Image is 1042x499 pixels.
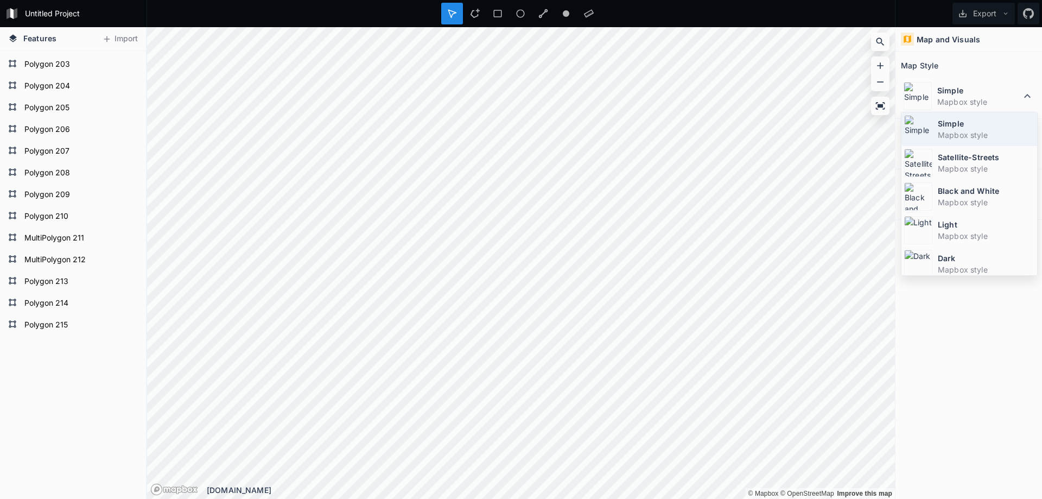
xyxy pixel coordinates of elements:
[938,151,1034,163] dt: Satellite-Streets
[938,129,1034,141] dd: Mapbox style
[901,57,938,74] h2: Map Style
[150,483,198,496] a: Mapbox logo
[904,182,932,211] img: Black and White
[938,163,1034,174] dd: Mapbox style
[938,118,1034,129] dt: Simple
[780,490,834,497] a: OpenStreetMap
[938,230,1034,242] dd: Mapbox style
[23,33,56,44] span: Features
[938,219,1034,230] dt: Light
[952,3,1015,24] button: Export
[97,30,143,48] button: Import
[904,115,932,143] img: Simple
[938,185,1034,197] dt: Black and White
[748,490,778,497] a: Mapbox
[837,490,892,497] a: Map feedback
[938,197,1034,208] dd: Mapbox style
[904,216,932,244] img: Light
[904,82,932,110] img: Simple
[938,252,1034,264] dt: Dark
[904,149,932,177] img: Satellite-Streets
[207,484,895,496] div: [DOMAIN_NAME]
[917,34,980,45] h4: Map and Visuals
[938,264,1034,275] dd: Mapbox style
[904,250,932,278] img: Dark
[937,96,1021,108] dd: Mapbox style
[937,85,1021,96] dt: Simple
